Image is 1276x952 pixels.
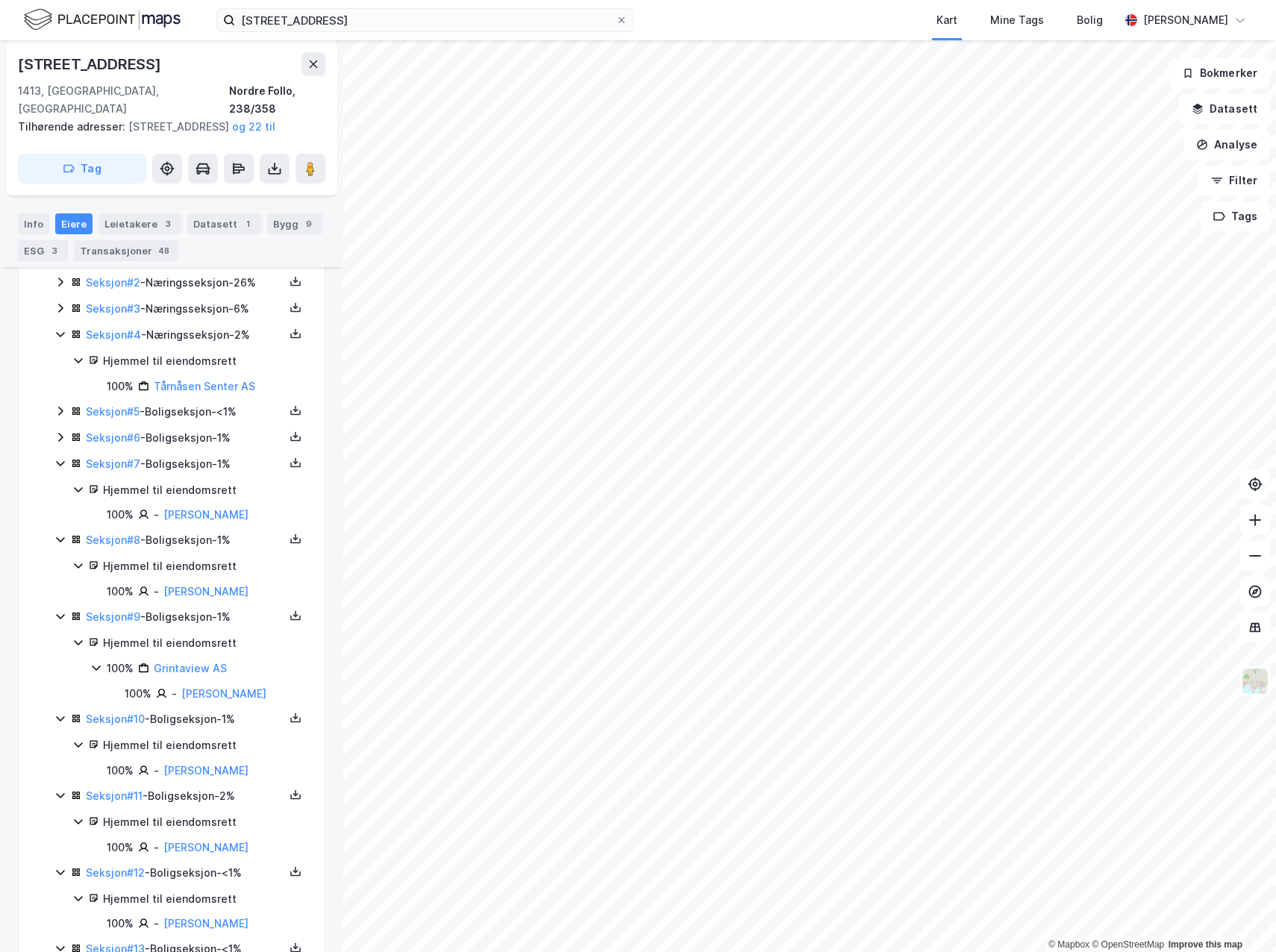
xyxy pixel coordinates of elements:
button: Analyse [1183,130,1270,160]
a: [PERSON_NAME] [181,687,266,700]
div: Mine Tags [990,11,1044,29]
div: Bygg [267,213,322,234]
div: Transaksjoner [74,240,178,261]
div: - [154,506,159,524]
a: Seksjon#8 [86,533,140,546]
a: Mapbox [1048,939,1089,950]
div: 100% [107,660,134,677]
div: - Næringsseksjon - 6% [86,300,284,318]
a: Improve this map [1169,939,1242,950]
a: Seksjon#12 [86,866,145,879]
iframe: Chat Widget [1201,880,1276,952]
div: - Boligseksjon - <1% [86,864,284,882]
div: 1413, [GEOGRAPHIC_DATA], [GEOGRAPHIC_DATA] [18,82,229,118]
a: [PERSON_NAME] [163,764,248,777]
div: - Næringsseksjon - 2% [86,326,284,344]
img: Z [1241,667,1269,695]
span: Tilhørende adresser: [18,120,128,133]
div: 100% [107,583,134,601]
a: [PERSON_NAME] [163,917,248,930]
a: Seksjon#9 [86,610,140,623]
div: - Boligseksjon - 2% [86,787,284,805]
div: Bolig [1077,11,1103,29]
div: - [154,583,159,601]
div: 100% [107,378,134,395]
div: 3 [160,216,175,231]
div: [PERSON_NAME] [1143,11,1228,29]
a: Grintaview AS [154,662,227,674]
div: Hjemmel til eiendomsrett [103,557,307,575]
div: [STREET_ADDRESS] [18,118,313,136]
div: - Boligseksjon - 1% [86,455,284,473]
div: [STREET_ADDRESS] [18,52,164,76]
div: - Boligseksjon - <1% [86,403,284,421]
div: - Næringsseksjon - 26% [86,274,284,292]
div: 100% [107,915,134,933]
div: ESG [18,240,68,261]
a: Seksjon#2 [86,276,140,289]
div: Eiere [55,213,93,234]
div: - [154,915,159,933]
div: 1 [240,216,255,231]
a: Seksjon#6 [86,431,140,444]
div: Hjemmel til eiendomsrett [103,813,307,831]
div: 100% [107,762,134,780]
img: logo.f888ab2527a4732fd821a326f86c7f29.svg [24,7,181,33]
a: Seksjon#5 [86,405,140,418]
div: Hjemmel til eiendomsrett [103,352,307,370]
div: Info [18,213,49,234]
div: - Boligseksjon - 1% [86,608,284,626]
button: Bokmerker [1169,58,1270,88]
div: - [154,762,159,780]
div: Leietakere [98,213,181,234]
button: Filter [1198,166,1270,195]
a: Seksjon#4 [86,328,141,341]
div: 3 [47,243,62,258]
a: Tårnåsen Senter AS [154,380,255,392]
input: Søk på adresse, matrikkel, gårdeiere, leietakere eller personer [235,9,616,31]
div: 100% [107,506,134,524]
div: Nordre Follo, 238/358 [229,82,325,118]
div: - [172,685,177,703]
div: 100% [125,685,151,703]
button: Tag [18,154,146,184]
a: Seksjon#10 [86,713,145,725]
div: 9 [301,216,316,231]
div: 100% [107,839,134,857]
div: Hjemmel til eiendomsrett [103,634,307,652]
div: Hjemmel til eiendomsrett [103,736,307,754]
a: [PERSON_NAME] [163,508,248,521]
button: Tags [1201,201,1270,231]
a: [PERSON_NAME] [163,841,248,854]
a: Seksjon#3 [86,302,140,315]
div: - Boligseksjon - 1% [86,710,284,728]
a: OpenStreetMap [1092,939,1164,950]
div: 48 [155,243,172,258]
button: Datasett [1179,94,1270,124]
div: Kart [936,11,957,29]
a: Seksjon#7 [86,457,140,470]
div: - Boligseksjon - 1% [86,429,284,447]
div: Hjemmel til eiendomsrett [103,890,307,908]
div: Hjemmel til eiendomsrett [103,481,307,499]
div: - Boligseksjon - 1% [86,531,284,549]
a: Seksjon#11 [86,789,143,802]
div: - [154,839,159,857]
a: [PERSON_NAME] [163,585,248,598]
div: Datasett [187,213,261,234]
